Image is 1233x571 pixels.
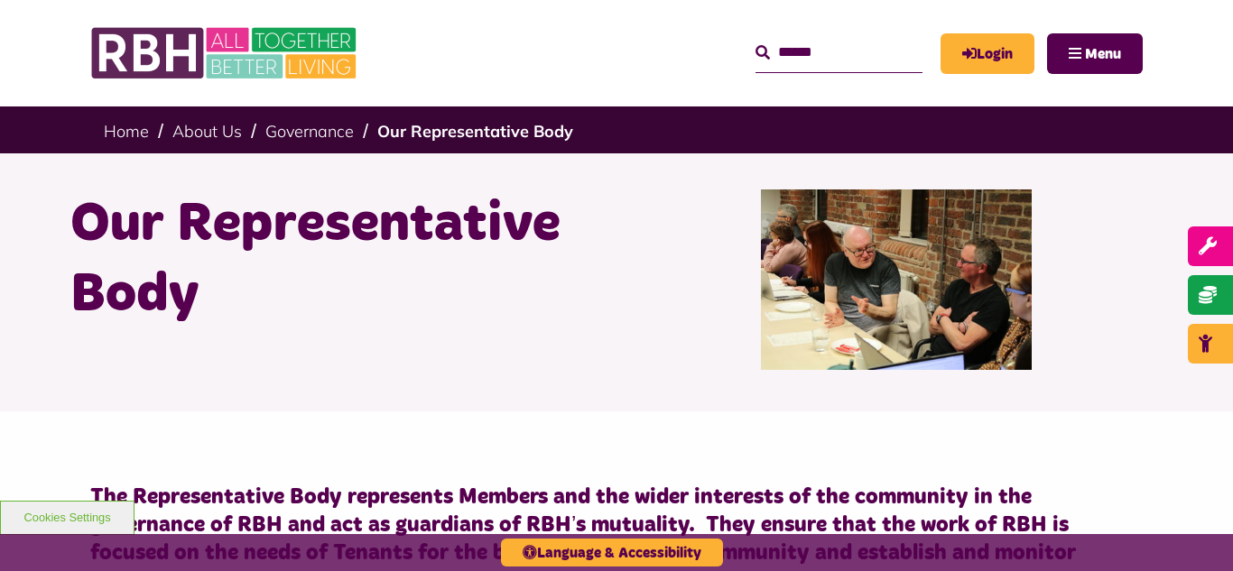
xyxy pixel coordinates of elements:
h1: Our Representative Body [70,189,603,330]
img: RBH [90,18,361,88]
iframe: Netcall Web Assistant for live chat [1152,490,1233,571]
a: Home [104,121,149,142]
img: Rep Body [761,189,1032,370]
button: Navigation [1047,33,1143,74]
a: MyRBH [941,33,1034,74]
button: Language & Accessibility [501,539,723,566]
span: Menu [1085,47,1121,61]
a: Governance [265,121,354,142]
a: About Us [172,121,242,142]
a: Our Representative Body [377,121,573,142]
